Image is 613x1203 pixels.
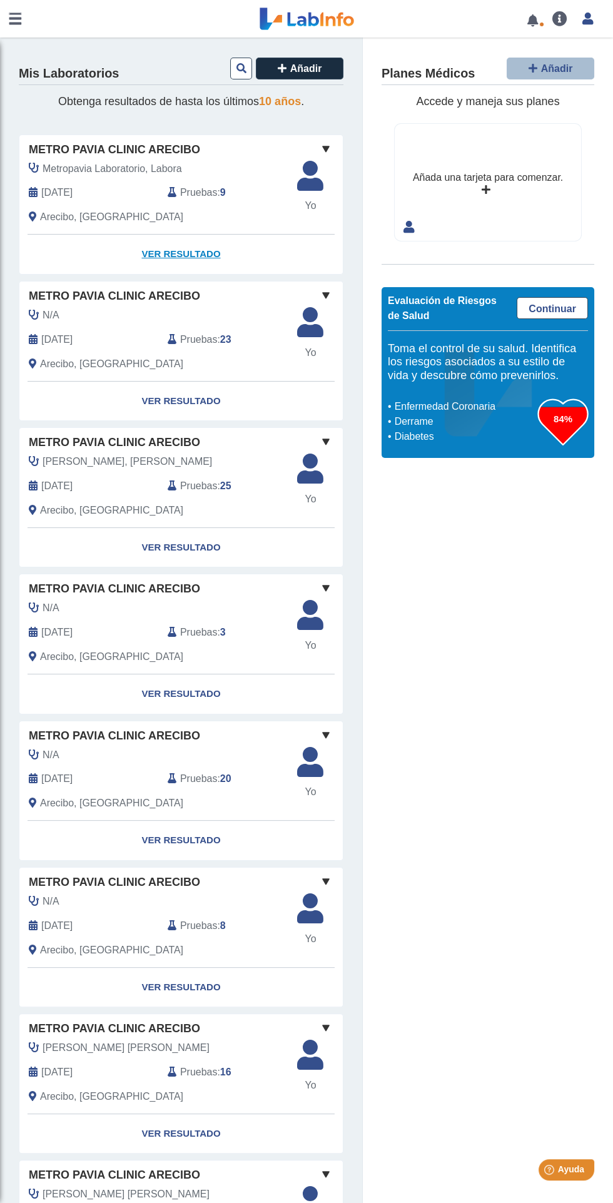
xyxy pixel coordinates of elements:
[40,1089,183,1104] span: Arecibo, PR
[180,185,217,200] span: Pruebas
[29,141,200,158] span: Metro Pavia Clinic Arecibo
[43,308,59,323] span: N/A
[43,454,212,469] span: Santiago Delgado, Judianys
[40,943,183,958] span: Arecibo, PR
[180,479,217,494] span: Pruebas
[41,1065,73,1080] span: 2023-06-09
[41,479,73,494] span: 2025-01-09
[43,161,182,176] span: Metropavia Laboratorio, Labora
[19,66,119,81] h4: Mis Laboratorios
[220,480,231,491] b: 25
[256,58,343,79] button: Añadir
[388,295,497,321] span: Evaluación de Riesgos de Salud
[290,638,331,653] span: Yo
[41,918,73,933] span: 2023-10-12
[41,771,73,786] span: 2024-08-16
[391,429,538,444] li: Diabetes
[507,58,594,79] button: Añadir
[43,1040,210,1055] span: Marques Lespier, Juan
[43,1187,210,1202] span: Marques Lespier, Juan
[220,187,226,198] b: 9
[502,1154,599,1189] iframe: Help widget launcher
[388,342,588,383] h5: Toma el control de su salud. Identifica los riesgos asociados a su estilo de vida y descubre cómo...
[180,625,217,640] span: Pruebas
[538,411,588,427] h3: 84%
[158,918,297,933] div: :
[29,1167,200,1184] span: Metro Pavia Clinic Arecibo
[290,63,322,74] span: Añadir
[259,95,301,108] span: 10 años
[29,1020,200,1037] span: Metro Pavia Clinic Arecibo
[180,771,217,786] span: Pruebas
[290,784,331,799] span: Yo
[529,303,576,314] span: Continuar
[158,332,297,347] div: :
[391,414,538,429] li: Derrame
[58,95,304,108] span: Obtenga resultados de hasta los últimos .
[413,170,563,185] div: Añada una tarjeta para comenzar.
[290,1078,331,1093] span: Yo
[220,627,226,637] b: 3
[29,581,200,597] span: Metro Pavia Clinic Arecibo
[29,728,200,744] span: Metro Pavia Clinic Arecibo
[19,968,343,1007] a: Ver Resultado
[158,771,297,786] div: :
[19,382,343,421] a: Ver Resultado
[19,821,343,860] a: Ver Resultado
[43,894,59,909] span: N/A
[180,1065,217,1080] span: Pruebas
[41,625,73,640] span: 2024-10-18
[290,345,331,360] span: Yo
[29,874,200,891] span: Metro Pavia Clinic Arecibo
[40,503,183,518] span: Arecibo, PR
[40,210,183,225] span: Arecibo, PR
[290,931,331,947] span: Yo
[40,357,183,372] span: Arecibo, PR
[391,399,538,414] li: Enfermedad Coronaria
[220,920,226,931] b: 8
[290,198,331,213] span: Yo
[40,796,183,811] span: Arecibo, PR
[158,479,297,494] div: :
[158,1065,297,1080] div: :
[41,332,73,347] span: 2025-04-09
[19,1114,343,1154] a: Ver Resultado
[382,66,475,81] h4: Planes Médicos
[29,288,200,305] span: Metro Pavia Clinic Arecibo
[220,334,231,345] b: 23
[29,434,200,451] span: Metro Pavia Clinic Arecibo
[180,332,217,347] span: Pruebas
[220,1067,231,1077] b: 16
[19,674,343,714] a: Ver Resultado
[19,528,343,567] a: Ver Resultado
[158,625,297,640] div: :
[517,297,588,319] a: Continuar
[43,748,59,763] span: N/A
[158,185,297,200] div: :
[541,63,573,74] span: Añadir
[41,185,73,200] span: 2025-09-02
[416,95,559,108] span: Accede y maneja sus planes
[290,492,331,507] span: Yo
[180,918,217,933] span: Pruebas
[220,773,231,784] b: 20
[43,601,59,616] span: N/A
[40,649,183,664] span: Arecibo, PR
[19,235,343,274] a: Ver Resultado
